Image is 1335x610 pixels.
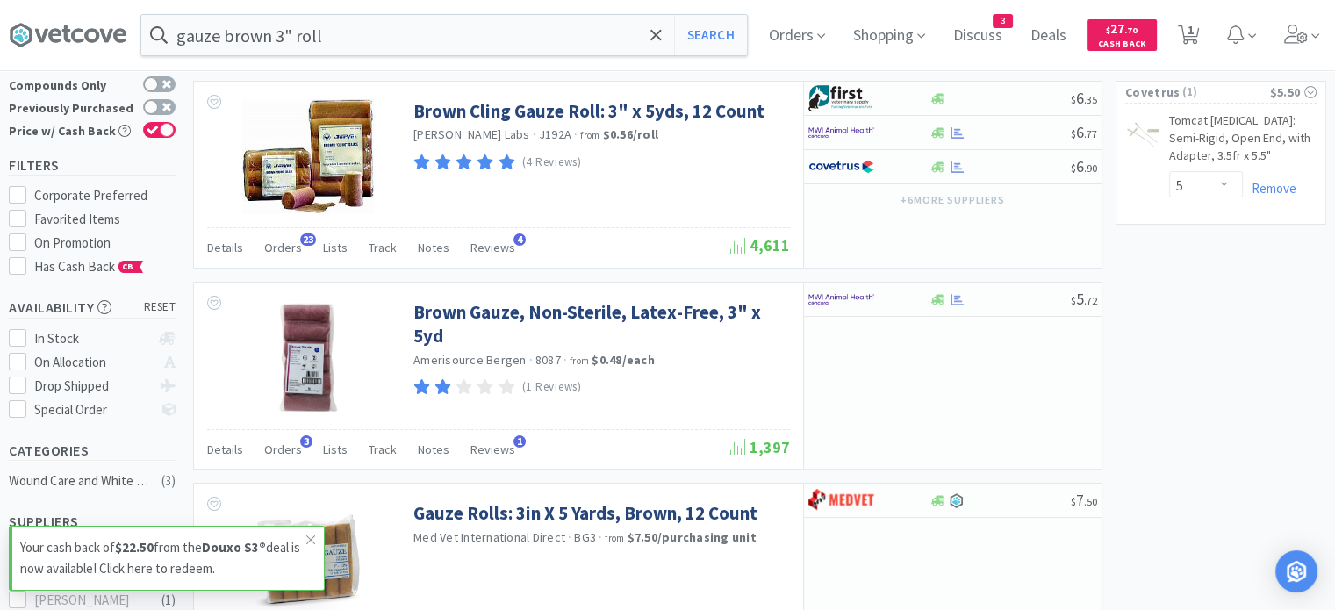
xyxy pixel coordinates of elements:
[1270,83,1317,102] div: $5.50
[413,300,786,348] a: Brown Gauze, Non-Sterile, Latex-Free, 3" x 5yd
[161,470,176,492] div: ( 3 )
[1124,25,1138,36] span: . 70
[946,28,1009,44] a: Discuss3
[202,539,266,556] strong: Douxo S3®
[276,300,340,414] img: 459829df0fa94263bfaa7ef7c3f9e5cf_207827.png
[1275,550,1317,592] div: Open Intercom Messenger
[808,487,874,513] img: bdd3c0f4347043b9a893056ed883a29a_120.png
[34,185,176,206] div: Corporate Preferred
[9,122,134,137] div: Price w/ Cash Back
[535,352,561,368] span: 8087
[1125,116,1160,151] img: b984f7a6705f497796e5ca0b53914e9d_20505.png
[599,529,602,545] span: ·
[1087,11,1157,59] a: $27.70Cash Back
[539,126,571,142] span: J192A
[20,537,306,579] p: Your cash back of from the deal is now available! Click here to redeem.
[522,154,582,172] p: (4 Reviews)
[1071,294,1076,307] span: $
[1071,156,1097,176] span: 6
[1180,83,1269,101] span: ( 1 )
[264,441,302,457] span: Orders
[1084,127,1097,140] span: . 77
[603,126,659,142] strong: $0.56 / roll
[418,441,449,457] span: Notes
[674,15,747,55] button: Search
[1125,83,1180,102] span: Covetrus
[730,437,790,457] span: 1,397
[529,352,533,368] span: ·
[580,129,599,141] span: from
[323,441,348,457] span: Lists
[1084,161,1097,175] span: . 90
[207,441,243,457] span: Details
[522,378,582,397] p: (1 Reviews)
[34,399,151,420] div: Special Order
[369,240,397,255] span: Track
[605,532,624,544] span: from
[808,85,874,111] img: 67d67680309e4a0bb49a5ff0391dcc42_6.png
[513,233,526,246] span: 4
[300,233,316,246] span: 23
[563,352,567,368] span: ·
[808,119,874,146] img: f6b2451649754179b5b4e0c70c3f7cb0_2.png
[470,441,515,457] span: Reviews
[115,539,154,556] strong: $22.50
[34,376,151,397] div: Drop Shipped
[300,435,312,448] span: 3
[242,99,374,213] img: 6297ad6bdb1f4f3aa8d7671e251f6c21_135399.jpeg
[808,286,874,312] img: f6b2451649754179b5b4e0c70c3f7cb0_2.png
[592,352,655,368] strong: $0.48 / each
[1084,294,1097,307] span: . 72
[9,76,134,91] div: Compounds Only
[574,529,596,545] span: BG3
[9,155,176,176] h5: Filters
[413,529,565,545] a: Med Vet International Direct
[1071,490,1097,510] span: 7
[1071,161,1076,175] span: $
[144,298,176,317] span: reset
[413,501,757,525] a: Gauze Rolls: 3in X 5 Yards, Brown, 12 Count
[323,240,348,255] span: Lists
[1084,495,1097,508] span: . 50
[413,352,527,368] a: Amerisource Bergen
[34,328,151,349] div: In Stock
[34,209,176,230] div: Favorited Items
[1023,28,1073,44] a: Deals
[413,126,530,142] a: [PERSON_NAME] Labs
[533,126,536,142] span: ·
[9,470,151,492] div: Wound Care and White Goods
[413,99,764,123] a: Brown Cling Gauze Roll: 3" x 5yds, 12 Count
[808,154,874,180] img: 77fca1acd8b6420a9015268ca798ef17_1.png
[34,258,144,275] span: Has Cash Back
[568,529,571,545] span: ·
[1071,93,1076,106] span: $
[418,240,449,255] span: Notes
[264,240,302,255] span: Orders
[9,99,134,114] div: Previously Purchased
[9,298,176,318] h5: Availability
[1071,289,1097,309] span: 5
[119,262,137,272] span: CB
[1098,39,1146,51] span: Cash Back
[1071,127,1076,140] span: $
[628,529,757,545] strong: $7.50 / purchasing unit
[570,355,589,367] span: from
[1169,112,1317,171] a: Tomcat [MEDICAL_DATA]: Semi-Rigid, Open End, with Adapter, 3.5fr x 5.5"
[470,240,515,255] span: Reviews
[141,15,747,55] input: Search by item, sku, manufacturer, ingredient, size...
[730,235,790,255] span: 4,611
[1106,25,1110,36] span: $
[34,233,176,254] div: On Promotion
[574,126,578,142] span: ·
[1243,180,1296,197] a: Remove
[1084,93,1097,106] span: . 35
[1071,495,1076,508] span: $
[207,240,243,255] span: Details
[369,441,397,457] span: Track
[513,435,526,448] span: 1
[1171,30,1207,46] a: 1
[34,352,151,373] div: On Allocation
[1071,122,1097,142] span: 6
[994,15,1012,27] span: 3
[1071,88,1097,108] span: 6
